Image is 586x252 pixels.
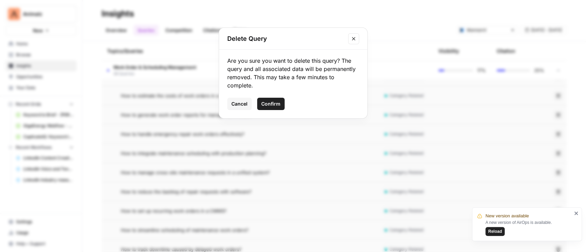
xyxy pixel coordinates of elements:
button: Cancel [227,98,252,110]
span: Cancel [231,100,248,107]
div: Are you sure you want to delete this query? The query and all associated data will be permanently... [227,57,359,89]
span: Confirm [261,100,280,107]
span: Reload [488,228,502,235]
button: Confirm [257,98,285,110]
button: Close modal [348,33,359,44]
h2: Delete Query [227,34,344,44]
div: A new version of AirOps is available. [485,219,572,236]
span: New version available [485,213,529,219]
button: close [574,211,579,216]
